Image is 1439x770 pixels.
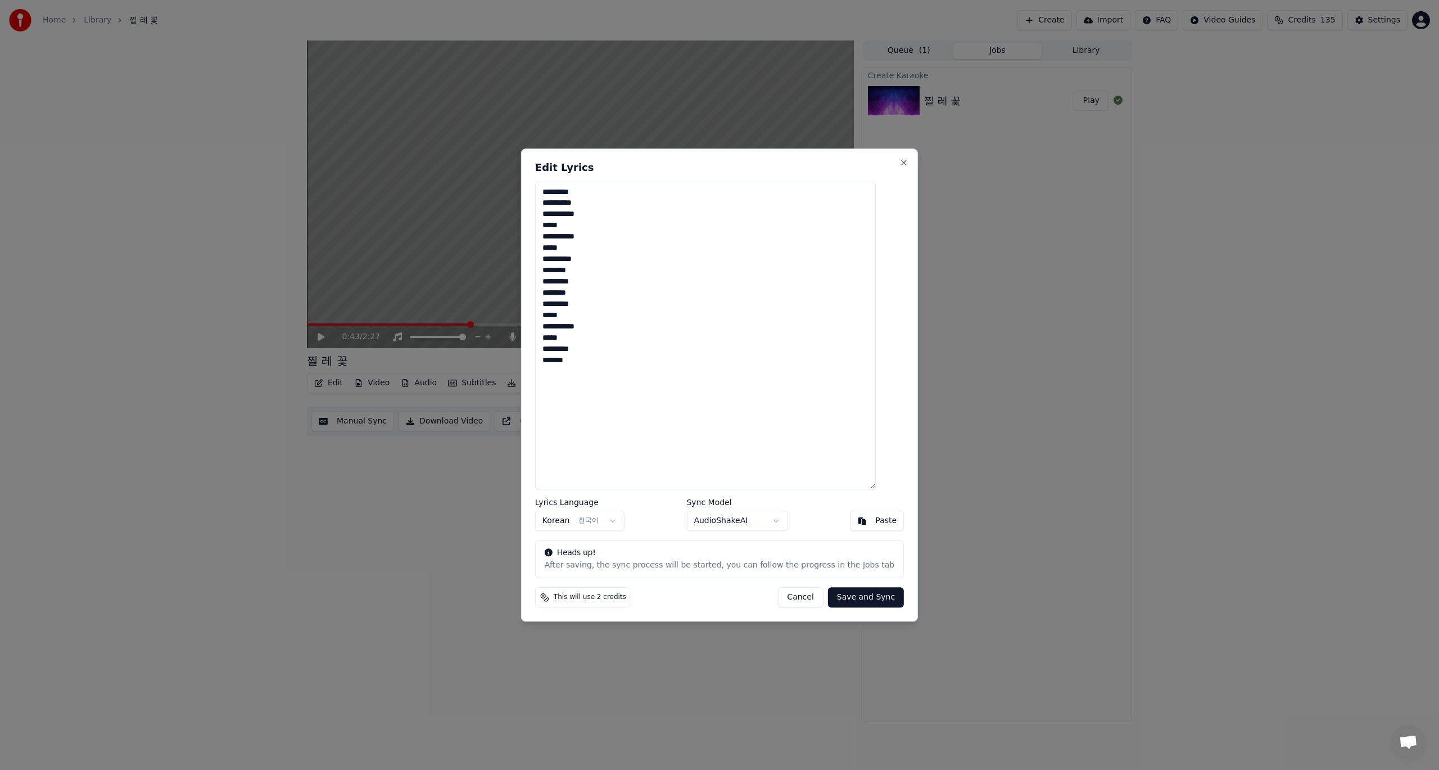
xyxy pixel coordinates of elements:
div: Paste [875,515,897,526]
button: Save and Sync [828,587,904,607]
div: After saving, the sync process will be started, you can follow the progress in the Jobs tab [545,560,894,571]
h2: Edit Lyrics [535,163,904,173]
span: This will use 2 credits [554,593,626,602]
button: Paste [850,511,904,531]
div: Heads up! [545,547,894,559]
button: Cancel [777,587,823,607]
label: Lyrics Language [535,498,625,506]
label: Sync Model [686,498,788,506]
